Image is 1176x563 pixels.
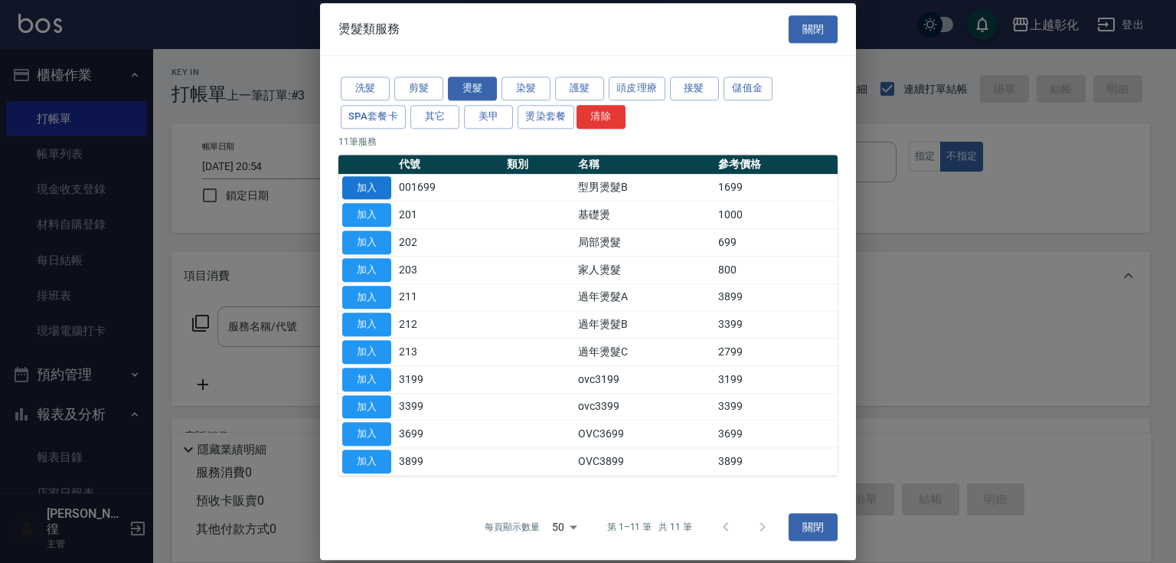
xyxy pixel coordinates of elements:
[714,448,838,476] td: 3899
[395,311,503,339] td: 212
[485,520,540,534] p: 每頁顯示數量
[574,201,714,229] td: 基礎燙
[714,257,838,284] td: 800
[555,77,604,100] button: 護髮
[342,176,391,200] button: 加入
[574,393,714,421] td: ovc3399
[574,174,714,201] td: 型男燙髮B
[464,105,513,129] button: 美甲
[714,311,838,339] td: 3399
[342,340,391,364] button: 加入
[574,448,714,476] td: OVC3899
[714,366,838,394] td: 3199
[395,421,503,448] td: 3699
[546,506,583,548] div: 50
[395,201,503,229] td: 201
[395,283,503,311] td: 211
[714,421,838,448] td: 3699
[342,286,391,309] button: 加入
[714,201,838,229] td: 1000
[342,231,391,254] button: 加入
[574,339,714,366] td: 過年燙髮C
[338,135,838,149] p: 11 筆服務
[341,105,406,129] button: SPA套餐卡
[574,155,714,175] th: 名稱
[342,204,391,227] button: 加入
[714,229,838,257] td: 699
[395,393,503,421] td: 3399
[503,155,574,175] th: 類別
[574,283,714,311] td: 過年燙髮A
[714,393,838,421] td: 3399
[501,77,550,100] button: 染髮
[395,448,503,476] td: 3899
[789,15,838,44] button: 關閉
[789,513,838,542] button: 關閉
[342,368,391,391] button: 加入
[395,366,503,394] td: 3199
[448,77,497,100] button: 燙髮
[714,155,838,175] th: 參考價格
[395,229,503,257] td: 202
[342,258,391,282] button: 加入
[341,77,390,100] button: 洗髮
[395,155,503,175] th: 代號
[577,105,626,129] button: 清除
[395,174,503,201] td: 001699
[670,77,719,100] button: 接髮
[342,423,391,447] button: 加入
[395,339,503,366] td: 213
[574,311,714,339] td: 過年燙髮B
[395,257,503,284] td: 203
[410,105,459,129] button: 其它
[574,229,714,257] td: 局部燙髮
[574,366,714,394] td: ovc3199
[394,77,443,100] button: 剪髮
[342,313,391,337] button: 加入
[338,21,400,37] span: 燙髮類服務
[574,421,714,448] td: OVC3699
[714,339,838,366] td: 2799
[574,257,714,284] td: 家人燙髮
[714,174,838,201] td: 1699
[609,77,665,100] button: 頭皮理療
[724,77,773,100] button: 儲值金
[518,105,574,129] button: 燙染套餐
[342,450,391,473] button: 加入
[342,395,391,419] button: 加入
[714,283,838,311] td: 3899
[607,520,692,534] p: 第 1–11 筆 共 11 筆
